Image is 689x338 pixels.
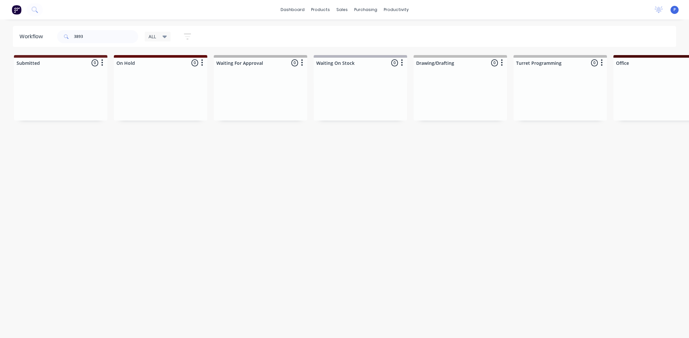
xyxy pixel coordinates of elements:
[381,5,412,15] div: productivity
[351,5,381,15] div: purchasing
[19,33,46,41] div: Workflow
[149,33,156,40] span: ALL
[12,5,21,15] img: Factory
[74,30,138,43] input: Search for orders...
[308,5,333,15] div: products
[333,5,351,15] div: sales
[673,7,676,13] span: P
[277,5,308,15] a: dashboard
